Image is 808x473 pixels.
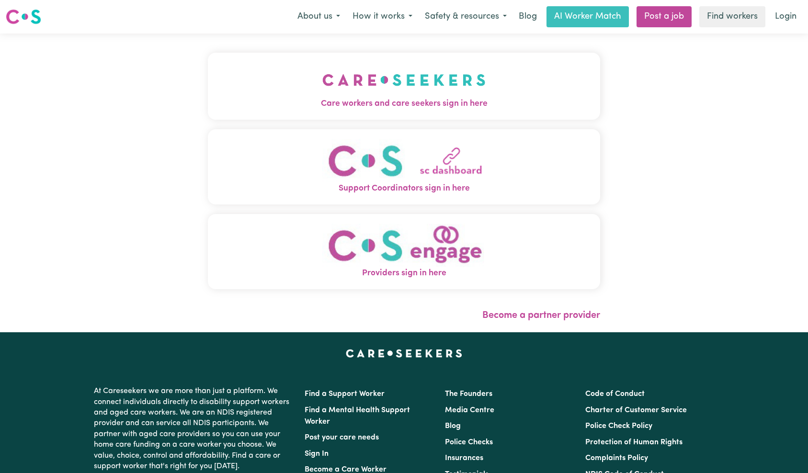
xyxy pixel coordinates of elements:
a: Post a job [637,6,692,27]
a: Find a Mental Health Support Worker [305,406,410,426]
a: Protection of Human Rights [585,439,683,446]
a: Police Check Policy [585,422,652,430]
a: Find a Support Worker [305,390,385,398]
a: Charter of Customer Service [585,406,687,414]
a: Careseekers logo [6,6,41,28]
button: Care workers and care seekers sign in here [208,53,601,120]
a: Post your care needs [305,434,379,441]
button: How it works [346,7,419,27]
a: The Founders [445,390,492,398]
a: Police Checks [445,439,493,446]
a: Code of Conduct [585,390,645,398]
button: Safety & resources [419,7,513,27]
a: Complaints Policy [585,454,648,462]
a: Insurances [445,454,483,462]
a: Media Centre [445,406,494,414]
button: Providers sign in here [208,214,601,289]
img: Careseekers logo [6,8,41,25]
a: Blog [445,422,461,430]
span: Support Coordinators sign in here [208,182,601,195]
a: Become a partner provider [482,311,600,320]
a: Login [769,6,802,27]
a: AI Worker Match [546,6,629,27]
button: About us [291,7,346,27]
a: Sign In [305,450,329,458]
a: Careseekers home page [346,349,462,357]
a: Find workers [699,6,765,27]
span: Care workers and care seekers sign in here [208,98,601,110]
a: Blog [513,6,543,27]
button: Support Coordinators sign in here [208,129,601,204]
span: Providers sign in here [208,267,601,280]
